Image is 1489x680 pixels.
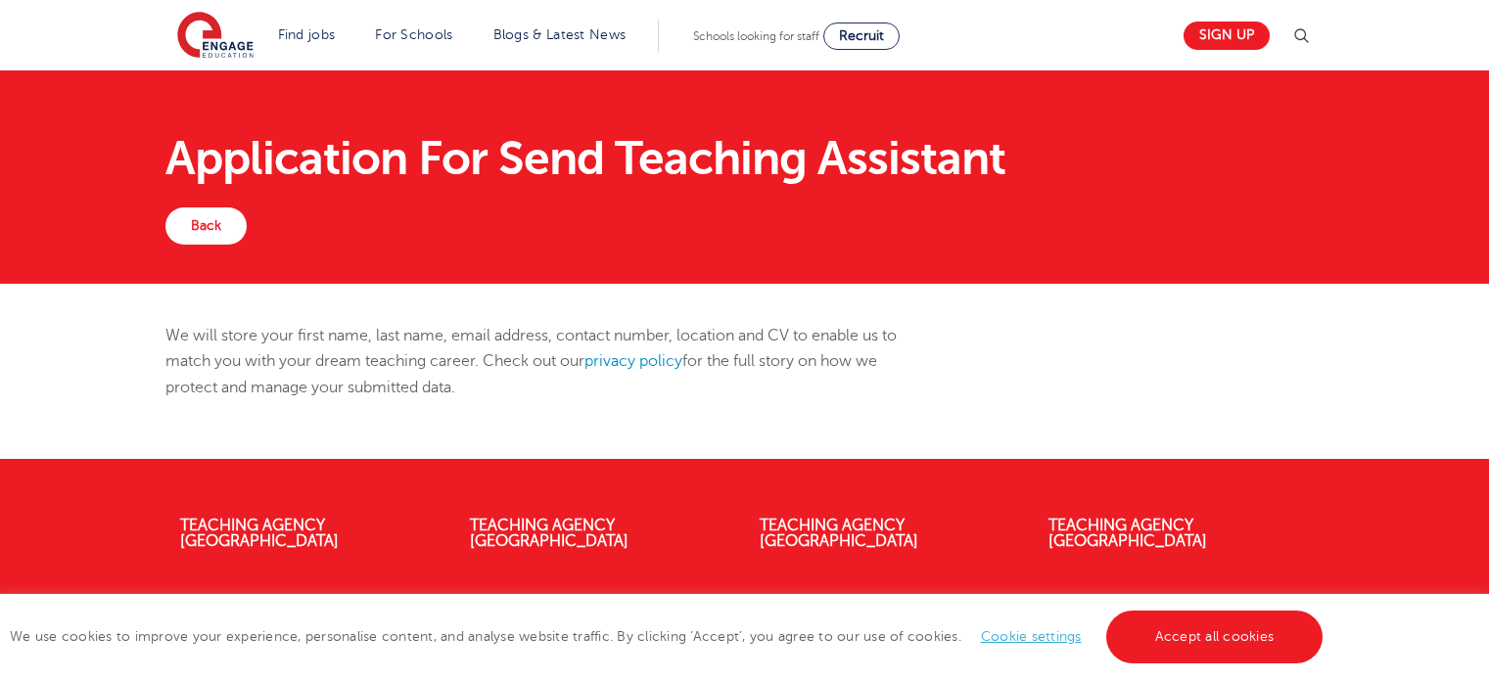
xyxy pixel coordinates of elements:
a: Blogs & Latest News [493,27,627,42]
a: Find jobs [278,27,336,42]
a: privacy policy [584,352,682,370]
a: Cookie settings [981,629,1082,644]
span: Recruit [839,28,884,43]
a: Sign up [1184,22,1270,50]
span: We use cookies to improve your experience, personalise content, and analyse website traffic. By c... [10,629,1327,644]
a: Back [165,207,247,245]
p: We will store your first name, last name, email address, contact number, location and CV to enabl... [165,323,928,400]
img: Engage Education [177,12,254,61]
a: Teaching Agency [GEOGRAPHIC_DATA] [470,517,628,550]
a: Teaching Agency [GEOGRAPHIC_DATA] [1048,517,1207,550]
span: Schools looking for staff [693,29,819,43]
a: For Schools [375,27,452,42]
h1: Application For Send Teaching Assistant [165,135,1324,182]
a: Teaching Agency [GEOGRAPHIC_DATA] [760,517,918,550]
a: Recruit [823,23,900,50]
a: Teaching Agency [GEOGRAPHIC_DATA] [180,517,339,550]
a: Accept all cookies [1106,611,1324,663]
